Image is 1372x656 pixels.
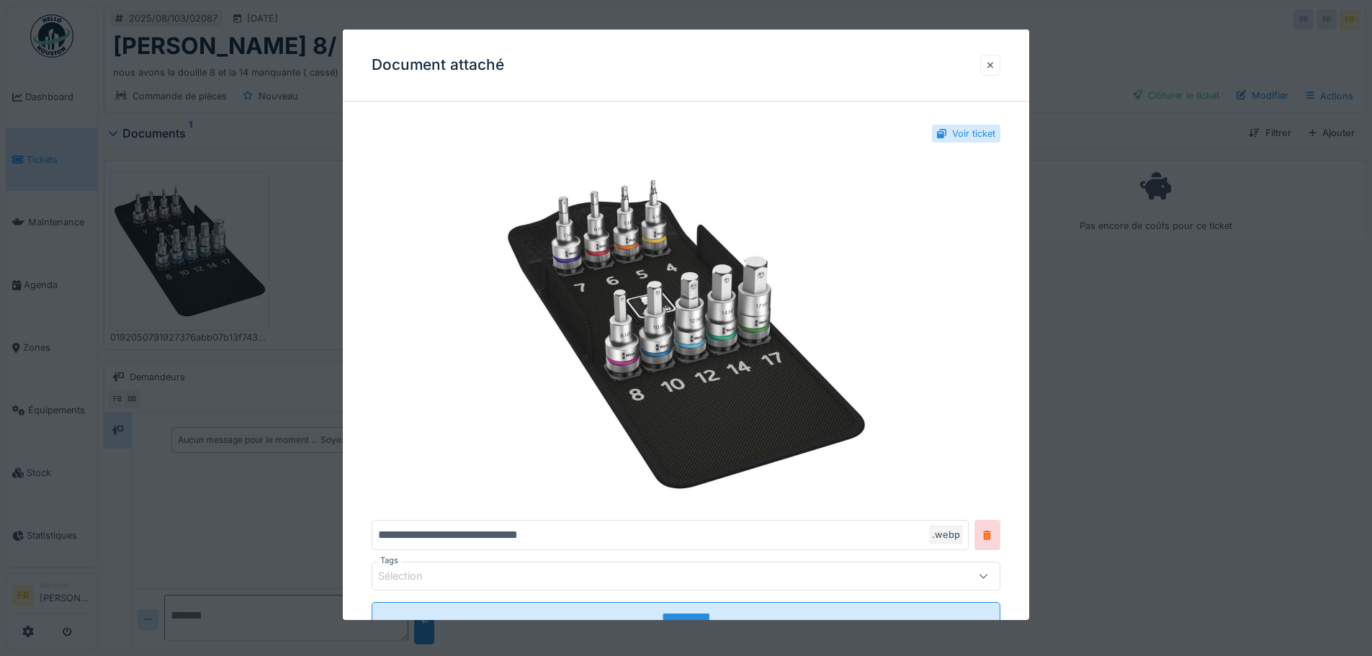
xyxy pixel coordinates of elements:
label: Tags [377,554,401,567]
div: Sélection [378,568,443,584]
div: .webp [929,525,963,544]
img: 074aca23-565e-4cb4-8042-330812fe94a0-0192050791927376abb07b13f743c541.webp [372,154,1000,514]
div: Voir ticket [952,127,995,140]
h3: Document attaché [372,56,504,74]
